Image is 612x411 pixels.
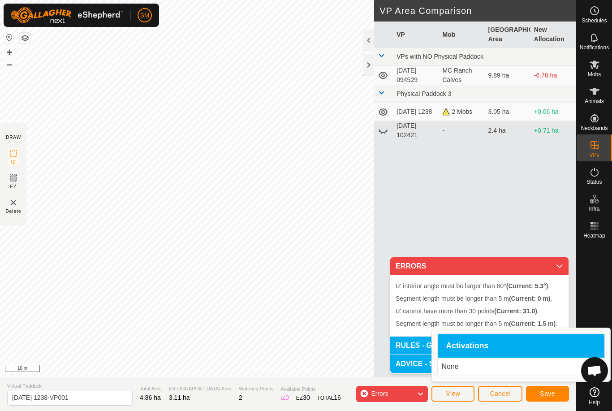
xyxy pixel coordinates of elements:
[581,357,608,384] div: Open chat
[11,159,16,165] span: IZ
[588,72,601,77] span: Mobs
[530,103,576,121] td: +0.06 ha
[396,263,426,270] span: ERRORS
[530,22,576,48] th: New Allocation
[485,103,530,121] td: 3.05 ha
[20,33,30,43] button: Map Layers
[397,90,451,97] span: Physical Paddock 3
[581,125,608,131] span: Neckbands
[390,257,569,275] p-accordion-header: ERRORS
[439,22,484,48] th: Mob
[371,390,388,397] span: Errors
[8,197,19,208] img: VP
[253,365,286,373] a: Privacy Policy
[6,134,21,141] div: DRAW
[583,233,605,238] span: Heatmap
[494,307,537,315] b: (Current: 31.0)
[4,59,15,69] button: –
[393,103,439,121] td: [DATE] 1238
[390,275,569,336] p-accordion-content: ERRORS
[4,47,15,58] button: +
[334,394,341,401] span: 16
[396,320,557,327] span: Segment length must be longer than 5 m .
[169,385,232,393] span: [GEOGRAPHIC_DATA] Area
[490,390,511,397] span: Cancel
[441,361,601,372] p: None
[506,282,548,290] b: (Current: 5.3°)
[239,394,242,401] span: 2
[442,107,481,117] div: 2 Mobs
[140,11,150,20] span: SM
[285,394,289,401] span: 0
[396,360,501,368] span: ADVICE - SCHEDULED MOVES
[485,66,530,85] td: 9.89 ha
[393,22,439,48] th: VP
[6,208,22,215] span: Delete
[239,385,273,393] span: Watering Points
[585,99,604,104] span: Animals
[589,206,599,212] span: Infra
[582,18,607,23] span: Schedules
[379,5,576,16] h2: VP Area Comparison
[485,121,530,140] td: 2.4 ha
[393,66,439,85] td: [DATE] 094529
[446,342,488,350] span: Activations
[280,385,341,393] span: Available Points
[303,394,310,401] span: 30
[140,385,162,393] span: Total Area
[509,295,551,302] b: (Current: 0 m)
[396,295,552,302] span: Segment length must be longer than 5 m .
[4,32,15,43] button: Reset Map
[526,386,569,402] button: Save
[317,393,341,402] div: TOTAL
[10,183,17,190] span: EZ
[11,7,123,23] img: Gallagher Logo
[530,121,576,140] td: +0.71 ha
[442,126,481,135] div: -
[396,342,461,349] span: RULES - GENERAL
[580,45,609,50] span: Notifications
[589,152,599,158] span: VPs
[297,365,323,373] a: Contact Us
[431,386,474,402] button: View
[509,320,556,327] b: (Current: 1.5 m)
[442,66,481,85] div: MC Ranch Calves
[397,53,483,60] span: VPs with NO Physical Paddock
[390,337,569,355] p-accordion-header: RULES - GENERAL
[478,386,522,402] button: Cancel
[169,394,190,401] span: 3.11 ha
[393,121,439,140] td: [DATE] 102421
[446,390,460,397] span: View
[280,393,289,402] div: IZ
[140,394,161,401] span: 4.86 ha
[296,393,310,402] div: EZ
[540,390,555,397] span: Save
[577,384,612,409] a: Help
[7,382,133,390] span: Virtual Paddock
[485,22,530,48] th: [GEOGRAPHIC_DATA] Area
[390,355,569,373] p-accordion-header: ADVICE - SCHEDULED MOVES
[396,282,550,290] span: IZ interior angle must be larger than 80° .
[530,66,576,85] td: -6.78 ha
[586,179,602,185] span: Status
[589,400,600,405] span: Help
[396,307,539,315] span: IZ cannot have more than 30 points .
